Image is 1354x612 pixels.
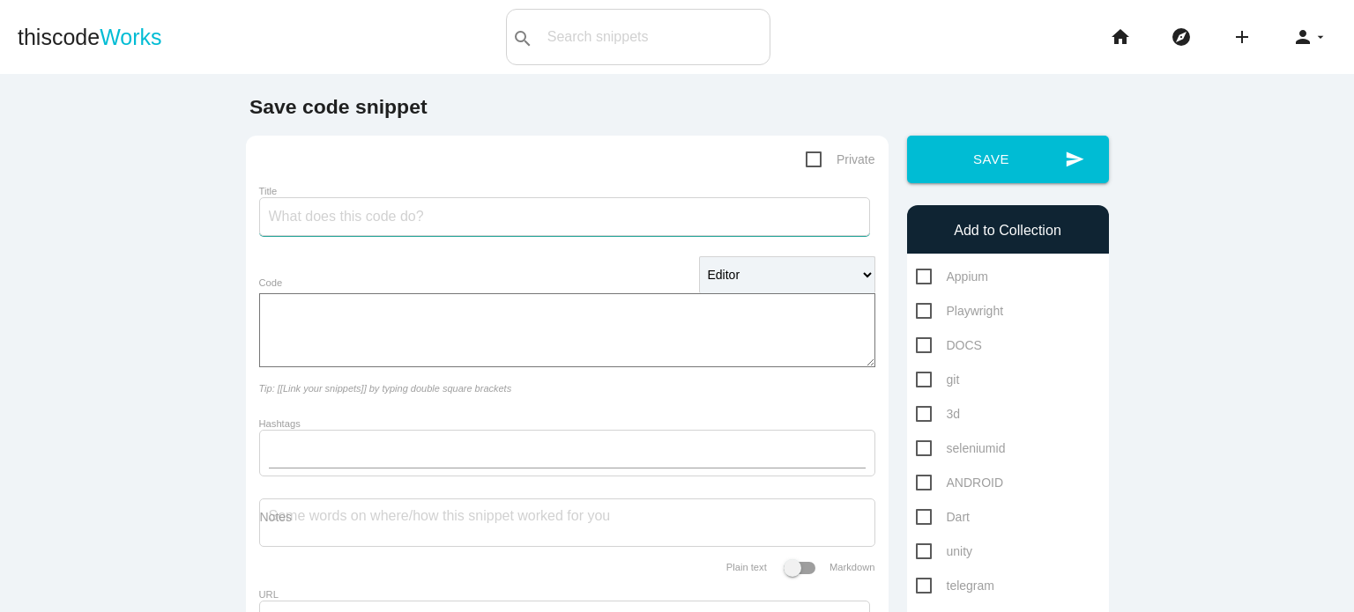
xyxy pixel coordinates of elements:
label: URL [259,589,279,600]
span: Private [806,149,875,171]
b: Save code snippet [249,95,428,118]
span: ANDROID [916,472,1004,494]
span: telegram [916,575,994,597]
i: explore [1171,9,1192,65]
a: thiscodeWorks [18,9,162,65]
span: Dart [916,506,970,528]
i: person [1292,9,1313,65]
label: Code [259,277,283,288]
span: DOCS [916,335,982,357]
input: What does this code do? [259,197,870,236]
i: arrow_drop_down [1313,9,1328,65]
button: search [507,10,539,64]
label: Hashtags [259,418,301,429]
label: Title [259,186,278,196]
i: search [512,11,533,67]
i: send [1065,136,1084,183]
span: Appium [916,266,988,288]
label: Plain text Markdown [726,562,875,572]
span: seleniumid [916,438,1006,460]
i: home [1110,9,1131,65]
span: Playwright [916,300,1004,322]
i: add [1231,9,1253,65]
span: 3d [916,403,961,425]
span: Works [100,25,161,49]
label: Notes [260,510,293,524]
input: Search snippets [539,18,770,55]
span: unity [916,541,973,563]
h6: Add to Collection [916,223,1100,239]
i: Tip: [[Link your snippets]] by typing double square brackets [259,383,512,394]
span: git [916,369,960,391]
button: sendSave [907,136,1109,183]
